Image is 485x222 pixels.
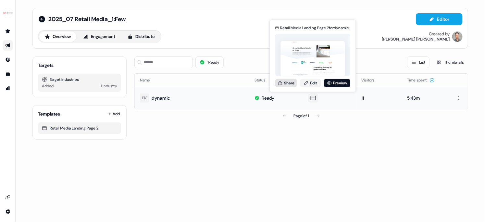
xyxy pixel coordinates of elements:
span: 2025_07 Retail Media_1:Few [48,15,126,23]
div: Ready [262,95,274,101]
button: Time spent [407,74,435,86]
div: DY [142,95,147,101]
img: asset preview [280,41,345,77]
div: Retail Media Landing Page 2 for dynamic [280,25,349,31]
a: Go to integrations [3,206,13,217]
a: Go to templates [3,69,13,79]
button: Engagement [78,31,121,42]
a: Editor [416,17,463,23]
a: Go to attribution [3,83,13,93]
button: Share [275,79,297,87]
div: 5:43m [407,95,441,101]
div: Targets [38,62,54,68]
a: Go to outbound experience [3,40,13,51]
div: Page 1 of 1 [294,113,309,119]
button: Visitors [361,74,382,86]
a: Go to Inbound [3,55,13,65]
div: Target industries [42,76,117,83]
a: Go to prospects [3,26,13,36]
a: Go to integrations [3,192,13,203]
button: 1Ready [195,56,224,68]
button: Overview [39,31,76,42]
img: Robert [452,31,463,42]
div: dynamic [152,95,170,101]
div: 11 [361,95,397,101]
div: Added [42,83,54,89]
div: [PERSON_NAME] [PERSON_NAME] [382,37,450,42]
button: Name [140,74,158,86]
button: Distribute [122,31,160,42]
button: List [407,56,429,68]
div: Templates [38,111,60,117]
a: Preview [324,79,350,87]
button: Add [107,109,121,118]
div: Retail Media Landing Page 2 [42,125,117,131]
div: Created by [429,31,450,37]
button: Editor [416,13,463,25]
button: Status [255,74,273,86]
a: Edit [300,79,321,87]
button: Thumbnails [432,56,468,68]
div: 1 industry [101,83,117,89]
